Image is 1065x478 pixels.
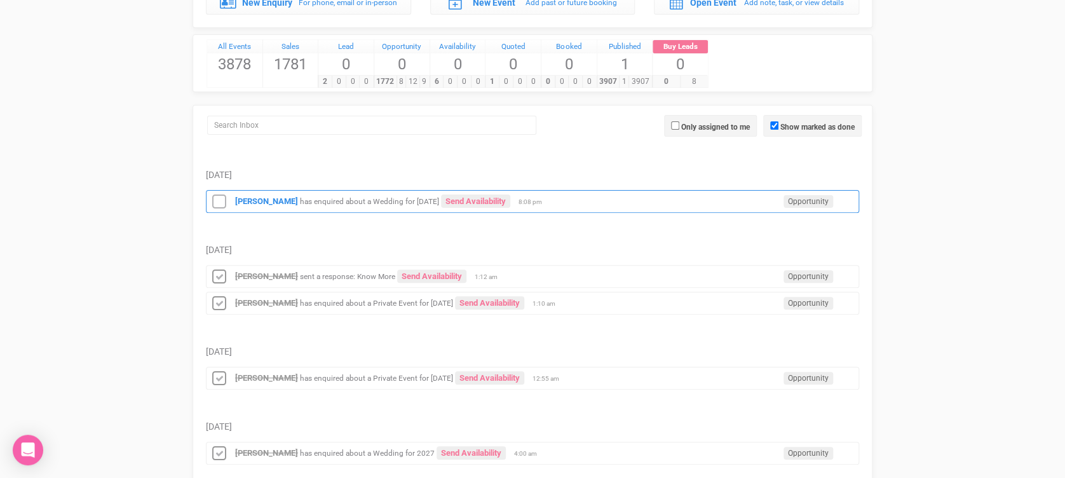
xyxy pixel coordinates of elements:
[397,76,407,88] span: 8
[541,53,597,75] span: 0
[318,53,374,75] span: 0
[300,374,453,383] small: has enquired about a Private Event for [DATE]
[780,121,855,133] label: Show marked as done
[300,299,453,308] small: has enquired about a Private Event for [DATE]
[485,53,541,75] span: 0
[499,76,513,88] span: 0
[235,298,298,308] a: [PERSON_NAME]
[206,245,859,255] h5: [DATE]
[680,76,708,88] span: 8
[783,195,833,208] span: Opportunity
[532,374,564,383] span: 12:55 am
[346,76,360,88] span: 0
[318,40,374,54] a: Lead
[235,196,298,206] a: [PERSON_NAME]
[397,270,466,283] a: Send Availability
[441,195,510,208] a: Send Availability
[783,372,833,385] span: Opportunity
[582,76,597,88] span: 0
[514,449,546,458] span: 4:00 am
[419,76,430,88] span: 9
[300,197,439,206] small: has enquired about a Wedding for [DATE]
[485,40,541,54] a: Quoted
[207,53,262,75] span: 3878
[437,446,506,460] a: Send Availability
[206,422,859,432] h5: [DATE]
[628,76,652,88] span: 3907
[443,76,458,88] span: 0
[318,76,332,88] span: 2
[526,76,541,88] span: 0
[207,116,536,135] input: Search Inbox
[300,272,395,281] small: sent a response: Know More
[374,76,397,88] span: 1772
[455,296,524,310] a: Send Availability
[430,53,485,75] span: 0
[405,76,420,88] span: 12
[597,53,653,75] span: 1
[653,53,708,75] span: 0
[681,121,750,133] label: Only assigned to me
[485,76,499,88] span: 1
[475,273,506,282] span: 1:12 am
[619,76,629,88] span: 1
[300,449,435,458] small: has enquired about a Wedding for 2027
[263,40,318,54] a: Sales
[206,347,859,357] h5: [DATE]
[783,270,833,283] span: Opportunity
[430,40,485,54] a: Availability
[332,76,346,88] span: 0
[359,76,374,88] span: 0
[783,297,833,310] span: Opportunity
[374,53,430,75] span: 0
[235,271,298,281] a: [PERSON_NAME]
[513,76,527,88] span: 0
[455,371,524,385] a: Send Availability
[374,40,430,54] a: Opportunity
[652,76,680,88] span: 0
[430,76,444,88] span: 6
[263,53,318,75] span: 1781
[235,448,298,458] a: [PERSON_NAME]
[471,76,485,88] span: 0
[783,447,833,460] span: Opportunity
[532,299,564,308] span: 1:10 am
[235,373,298,383] a: [PERSON_NAME]
[597,40,653,54] a: Published
[207,40,262,54] a: All Events
[555,76,569,88] span: 0
[13,435,43,465] div: Open Intercom Messenger
[568,76,583,88] span: 0
[457,76,471,88] span: 0
[519,198,550,207] span: 8:08 pm
[206,170,859,180] h5: [DATE]
[597,76,620,88] span: 3907
[653,40,708,54] a: Buy Leads
[541,40,597,54] a: Booked
[541,76,555,88] span: 0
